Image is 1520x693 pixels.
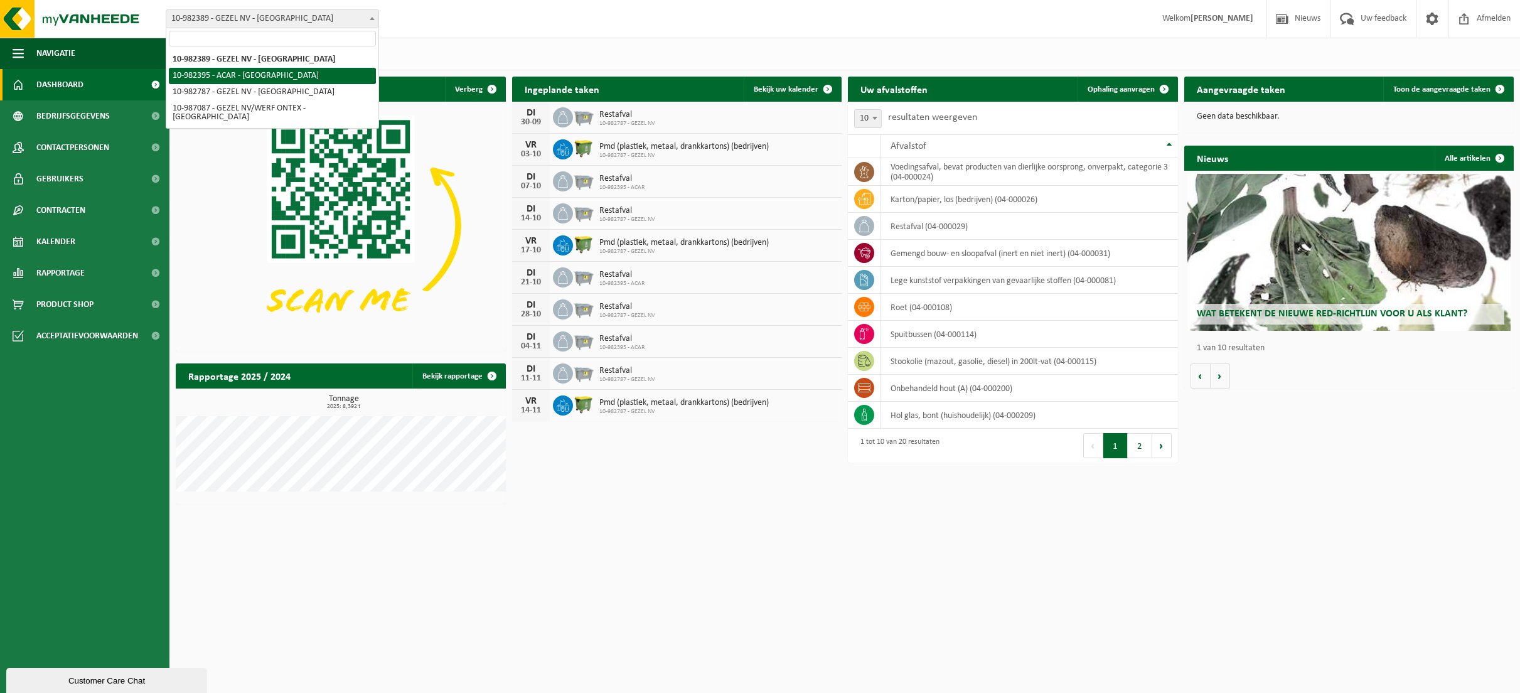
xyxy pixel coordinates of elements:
div: 30-09 [518,118,543,127]
p: 1 van 10 resultaten [1197,344,1508,353]
span: 2025: 8,392 t [182,404,506,410]
td: onbehandeld hout (A) (04-000200) [881,375,1178,402]
button: Previous [1083,433,1103,458]
span: Pmd (plastiek, metaal, drankkartons) (bedrijven) [599,238,769,248]
img: WB-2500-GAL-GY-01 [573,201,594,223]
span: Ophaling aanvragen [1088,85,1155,94]
td: restafval (04-000029) [881,213,1178,240]
li: 10-982389 - GEZEL NV - [GEOGRAPHIC_DATA] [169,51,376,68]
div: 28-10 [518,310,543,319]
span: Restafval [599,174,645,184]
div: DI [518,268,543,278]
strong: [PERSON_NAME] [1191,14,1253,23]
img: WB-1100-HPE-GN-50 [573,137,594,159]
li: 10-987087 - GEZEL NV/WERF ONTEX - [GEOGRAPHIC_DATA] [169,100,376,126]
span: Rapportage [36,257,85,289]
span: Verberg [455,85,483,94]
span: 10-982787 - GEZEL NV [599,376,655,384]
div: DI [518,364,543,374]
div: 17-10 [518,246,543,255]
td: karton/papier, los (bedrijven) (04-000026) [881,186,1178,213]
span: 10-982389 - GEZEL NV - BUGGENHOUT [166,10,378,28]
span: Bekijk uw kalender [754,85,818,94]
img: WB-2500-GAL-GY-01 [573,105,594,127]
div: VR [518,396,543,406]
img: WB-2500-GAL-GY-01 [573,330,594,351]
img: WB-2500-GAL-GY-01 [573,266,594,287]
h2: Nieuws [1184,146,1241,170]
img: Download de VHEPlus App [176,102,506,349]
button: 1 [1103,433,1128,458]
span: Gebruikers [36,163,83,195]
a: Wat betekent de nieuwe RED-richtlijn voor u als klant? [1187,174,1511,331]
span: Restafval [599,334,645,344]
li: 10-982395 - ACAR - [GEOGRAPHIC_DATA] [169,68,376,84]
span: 10-982787 - GEZEL NV [599,408,769,416]
span: 10 [854,109,882,128]
span: 10-982787 - GEZEL NV [599,248,769,255]
span: Contracten [36,195,85,226]
span: Kalender [36,226,75,257]
td: gemengd bouw- en sloopafval (inert en niet inert) (04-000031) [881,240,1178,267]
div: 1 tot 10 van 20 resultaten [854,432,939,459]
a: Alle artikelen [1435,146,1512,171]
td: hol glas, bont (huishoudelijk) (04-000209) [881,402,1178,429]
span: Restafval [599,206,655,216]
div: 11-11 [518,374,543,383]
span: Pmd (plastiek, metaal, drankkartons) (bedrijven) [599,142,769,152]
span: 10-982395 - ACAR [599,280,645,287]
span: Restafval [599,110,655,120]
div: 14-10 [518,214,543,223]
div: DI [518,204,543,214]
span: Wat betekent de nieuwe RED-richtlijn voor u als klant? [1197,309,1467,319]
button: Next [1152,433,1172,458]
div: DI [518,332,543,342]
button: 2 [1128,433,1152,458]
span: Dashboard [36,69,83,100]
span: Contactpersonen [36,132,109,163]
a: Bekijk rapportage [412,363,505,389]
span: Afvalstof [891,141,926,151]
img: WB-1100-HPE-GN-50 [573,394,594,415]
iframe: chat widget [6,665,210,693]
button: Volgende [1211,363,1230,389]
span: Toon de aangevraagde taken [1393,85,1491,94]
span: 10-982787 - GEZEL NV [599,120,655,127]
label: resultaten weergeven [888,112,977,122]
h2: Ingeplande taken [512,77,612,101]
div: DI [518,108,543,118]
p: Geen data beschikbaar. [1197,112,1502,121]
td: stookolie (mazout, gasolie, diesel) in 200lt-vat (04-000115) [881,348,1178,375]
div: DI [518,172,543,182]
span: 10-982389 - GEZEL NV - BUGGENHOUT [166,9,379,28]
div: 21-10 [518,278,543,287]
span: Navigatie [36,38,75,69]
h3: Tonnage [182,395,506,410]
div: VR [518,236,543,246]
button: Verberg [445,77,505,102]
div: 03-10 [518,150,543,159]
div: VR [518,140,543,150]
span: 10-982395 - ACAR [599,184,645,191]
span: Restafval [599,302,655,312]
h2: Rapportage 2025 / 2024 [176,363,303,388]
a: Bekijk uw kalender [744,77,840,102]
button: Vorige [1191,363,1211,389]
a: Ophaling aanvragen [1078,77,1177,102]
span: 10-982787 - GEZEL NV [599,216,655,223]
span: Acceptatievoorwaarden [36,320,138,352]
h2: Aangevraagde taken [1184,77,1298,101]
span: 10-982787 - GEZEL NV [599,152,769,159]
td: voedingsafval, bevat producten van dierlijke oorsprong, onverpakt, categorie 3 (04-000024) [881,158,1178,186]
div: DI [518,300,543,310]
img: WB-1100-HPE-GN-50 [573,234,594,255]
span: 10-982787 - GEZEL NV [599,312,655,320]
span: Restafval [599,270,645,280]
a: Toon de aangevraagde taken [1383,77,1512,102]
h2: Uw afvalstoffen [848,77,940,101]
li: 10-982787 - GEZEL NV - [GEOGRAPHIC_DATA] [169,84,376,100]
img: WB-2500-GAL-GY-01 [573,298,594,319]
span: Pmd (plastiek, metaal, drankkartons) (bedrijven) [599,398,769,408]
div: 04-11 [518,342,543,351]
